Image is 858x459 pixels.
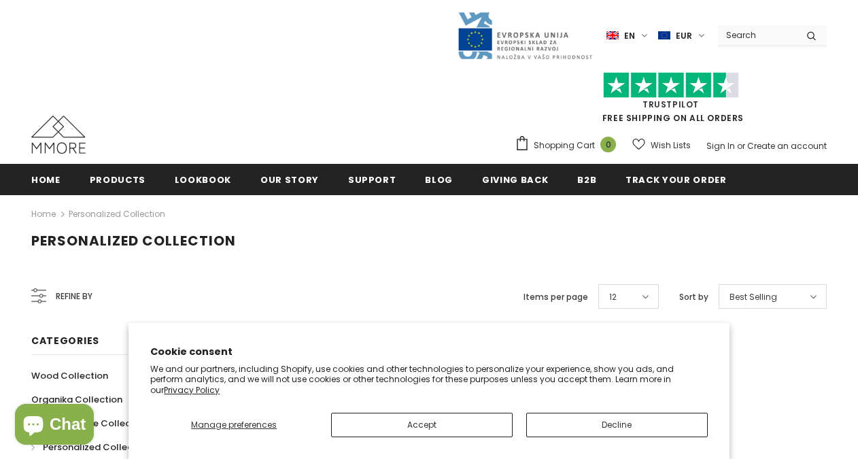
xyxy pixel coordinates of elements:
button: Decline [526,413,708,437]
a: Organika Collection [31,388,122,411]
span: Lookbook [175,173,231,186]
span: Manage preferences [191,419,277,430]
span: Personalized Collection [31,231,236,250]
p: We and our partners, including Shopify, use cookies and other technologies to personalize your ex... [150,364,707,396]
span: Home [31,173,61,186]
button: Accept [331,413,513,437]
label: Items per page [524,290,588,304]
span: Refine by [56,289,92,304]
a: Personalized Collection [69,208,165,220]
h2: Cookie consent [150,345,707,359]
img: Trust Pilot Stars [603,72,739,99]
inbox-online-store-chat: Shopify online store chat [11,404,98,448]
a: Shopping Cart 0 [515,135,623,156]
span: B2B [577,173,596,186]
span: Wood Collection [31,369,108,382]
a: Products [90,164,145,194]
span: FREE SHIPPING ON ALL ORDERS [515,78,827,124]
span: Best Selling [730,290,777,304]
a: Lookbook [175,164,231,194]
a: Wish Lists [632,133,691,157]
span: or [737,140,745,152]
span: Shopping Cart [534,139,595,152]
span: 12 [609,290,617,304]
a: Track your order [625,164,726,194]
span: Giving back [482,173,548,186]
a: Blog [425,164,453,194]
span: 0 [600,137,616,152]
span: Organika Collection [31,393,122,406]
a: Javni Razpis [457,29,593,41]
a: Giving back [482,164,548,194]
span: support [348,173,396,186]
a: Home [31,206,56,222]
span: en [624,29,635,43]
span: Wish Lists [651,139,691,152]
a: Wood Collection [31,364,108,388]
img: Javni Razpis [457,11,593,61]
a: B2B [577,164,596,194]
span: Products [90,173,145,186]
span: Track your order [625,173,726,186]
span: Categories [31,334,99,347]
a: Trustpilot [642,99,699,110]
a: Privacy Policy [164,384,220,396]
img: MMORE Cases [31,116,86,154]
label: Sort by [679,290,708,304]
span: EUR [676,29,692,43]
input: Search Site [718,25,796,45]
span: Our Story [260,173,319,186]
img: i-lang-1.png [606,30,619,41]
a: Our Story [260,164,319,194]
a: Create an account [747,140,827,152]
span: Blog [425,173,453,186]
a: support [348,164,396,194]
a: Sign In [706,140,735,152]
a: Home [31,164,61,194]
button: Manage preferences [150,413,318,437]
